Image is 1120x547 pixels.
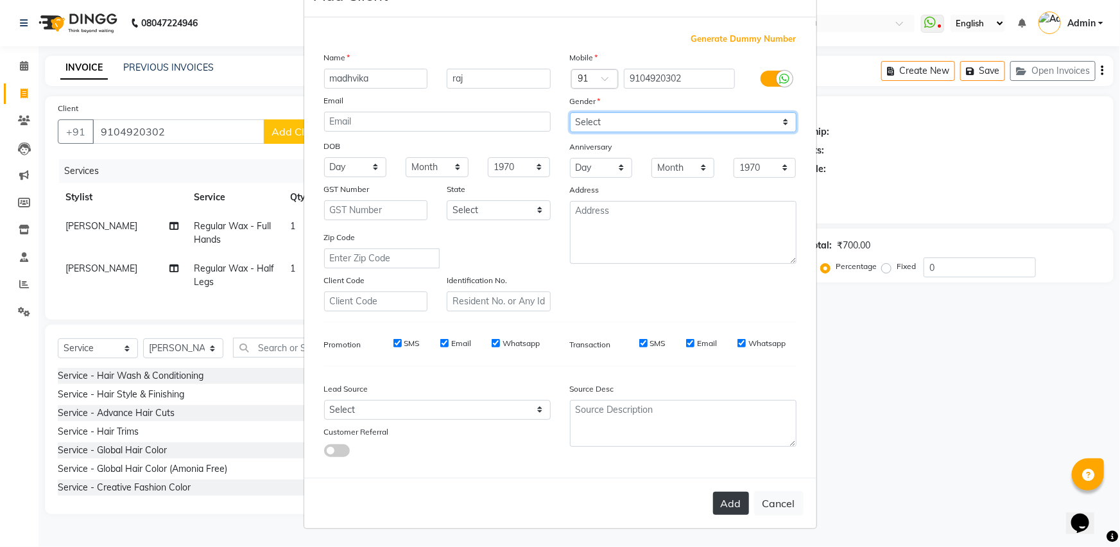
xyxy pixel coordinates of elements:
[451,338,471,349] label: Email
[404,338,420,349] label: SMS
[324,339,361,351] label: Promotion
[324,52,350,64] label: Name
[324,69,428,89] input: First Name
[713,492,749,515] button: Add
[570,141,612,153] label: Anniversary
[570,96,601,107] label: Gender
[624,69,735,89] input: Mobile
[650,338,666,349] label: SMS
[503,338,540,349] label: Whatsapp
[324,291,428,311] input: Client Code
[447,69,551,89] input: Last Name
[324,112,551,132] input: Email
[570,339,611,351] label: Transaction
[324,141,341,152] label: DOB
[570,184,599,196] label: Address
[324,95,344,107] label: Email
[570,52,598,64] label: Mobile
[324,275,365,286] label: Client Code
[324,232,356,243] label: Zip Code
[324,200,428,220] input: GST Number
[324,248,440,268] input: Enter Zip Code
[324,383,368,395] label: Lead Source
[697,338,717,349] label: Email
[570,383,614,395] label: Source Desc
[324,184,370,195] label: GST Number
[447,275,507,286] label: Identification No.
[447,291,551,311] input: Resident No. or Any Id
[748,338,786,349] label: Whatsapp
[1066,496,1107,534] iframe: chat widget
[754,491,804,516] button: Cancel
[691,33,797,46] span: Generate Dummy Number
[447,184,465,195] label: State
[324,426,389,438] label: Customer Referral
